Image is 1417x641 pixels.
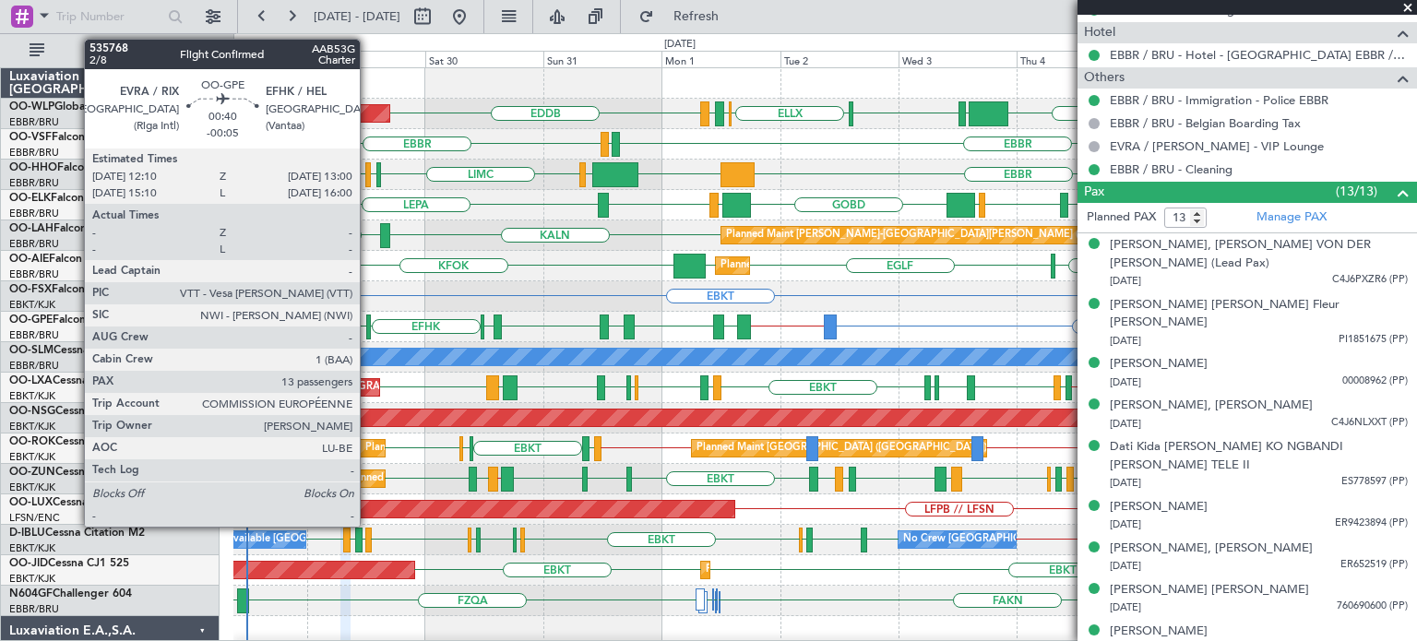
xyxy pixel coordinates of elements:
[630,2,741,31] button: Refresh
[1336,182,1377,201] span: (13/13)
[9,237,59,251] a: EBBR/BRU
[365,434,580,462] div: Planned Maint Kortrijk-[GEOGRAPHIC_DATA]
[56,3,162,30] input: Trip Number
[1256,208,1327,227] a: Manage PAX
[9,223,54,234] span: OO-LAH
[9,588,132,599] a: N604GFChallenger 604
[1084,22,1115,43] span: Hotel
[1084,182,1104,203] span: Pax
[1110,115,1301,131] a: EBBR / BRU - Belgian Boarding Tax
[9,406,55,417] span: OO-NSG
[9,284,52,295] span: OO-FSX
[9,528,145,539] a: D-IBLUCessna Citation M2
[188,51,306,67] div: Thu 28
[9,375,155,386] a: OO-LXACessna Citation CJ4
[903,526,1212,553] div: No Crew [GEOGRAPHIC_DATA] ([GEOGRAPHIC_DATA] National)
[1110,334,1141,348] span: [DATE]
[9,588,53,599] span: N604GF
[9,223,104,234] a: OO-LAHFalcon 7X
[658,10,735,23] span: Refresh
[661,51,780,67] div: Mon 1
[307,51,425,67] div: Fri 29
[9,541,55,555] a: EBKT/KJK
[1337,599,1408,614] span: 760690600 (PP)
[9,467,158,478] a: OO-ZUNCessna Citation CJ4
[9,176,59,190] a: EBBR/BRU
[9,193,51,204] span: OO-ELK
[9,132,52,143] span: OO-VSF
[9,528,45,539] span: D-IBLU
[1332,272,1408,288] span: C4J6PXZR6 (PP)
[9,436,55,447] span: OO-ROK
[9,101,117,113] a: OO-WLPGlobal 5500
[9,345,54,356] span: OO-SLM
[1110,296,1408,332] div: [PERSON_NAME] [PERSON_NAME] Fleur [PERSON_NAME]
[706,556,921,584] div: Planned Maint Kortrijk-[GEOGRAPHIC_DATA]
[9,467,55,478] span: OO-ZUN
[726,221,1271,249] div: Planned Maint [PERSON_NAME]-[GEOGRAPHIC_DATA][PERSON_NAME] ([GEOGRAPHIC_DATA][PERSON_NAME])
[9,420,55,433] a: EBKT/KJK
[9,375,53,386] span: OO-LXA
[9,101,54,113] span: OO-WLP
[9,267,59,281] a: EBBR/BRU
[9,284,102,295] a: OO-FSXFalcon 7X
[1340,557,1408,573] span: ER652519 (PP)
[1110,438,1408,474] div: Dati Kida [PERSON_NAME] KO NGBANDI [PERSON_NAME] TELE II
[543,51,661,67] div: Sun 31
[1110,600,1141,614] span: [DATE]
[1110,375,1141,389] span: [DATE]
[664,37,696,53] div: [DATE]
[9,315,162,326] a: OO-GPEFalcon 900EX EASy II
[1110,498,1208,516] div: [PERSON_NAME]
[1087,208,1156,227] label: Planned PAX
[1342,374,1408,389] span: 00008962 (PP)
[1110,517,1141,531] span: [DATE]
[1110,138,1324,154] a: EVRA / [PERSON_NAME] - VIP Lounge
[1084,67,1125,89] span: Others
[425,51,543,67] div: Sat 30
[346,465,561,493] div: Planned Maint Kortrijk-[GEOGRAPHIC_DATA]
[9,558,48,569] span: OO-JID
[1341,474,1408,490] span: ES778597 (PP)
[1110,355,1208,374] div: [PERSON_NAME]
[1110,236,1408,272] div: [PERSON_NAME], [PERSON_NAME] VON DER [PERSON_NAME] (Lead Pax)
[9,162,57,173] span: OO-HHO
[1335,516,1408,531] span: ER9423894 (PP)
[9,602,59,616] a: EBBR/BRU
[1110,274,1141,288] span: [DATE]
[48,44,195,57] span: All Aircraft
[9,132,102,143] a: OO-VSFFalcon 8X
[9,193,101,204] a: OO-ELKFalcon 8X
[1110,581,1309,599] div: [PERSON_NAME] [PERSON_NAME]
[9,254,49,265] span: OO-AIE
[9,146,59,160] a: EBBR/BRU
[9,359,59,373] a: EBBR/BRU
[9,450,55,464] a: EBKT/KJK
[1110,47,1408,63] a: EBBR / BRU - Hotel - [GEOGRAPHIC_DATA] EBBR / [GEOGRAPHIC_DATA]
[899,51,1017,67] div: Wed 3
[9,162,108,173] a: OO-HHOFalcon 8X
[1331,415,1408,431] span: C4J6NLXXT (PP)
[9,572,55,586] a: EBKT/KJK
[1110,161,1232,177] a: EBBR / BRU - Cleaning
[1339,332,1408,348] span: PI1851675 (PP)
[9,497,155,508] a: OO-LUXCessna Citation CJ4
[720,252,1011,279] div: Planned Maint [GEOGRAPHIC_DATA] ([GEOGRAPHIC_DATA])
[9,254,100,265] a: OO-AIEFalcon 7X
[780,51,899,67] div: Tue 2
[9,115,59,129] a: EBBR/BRU
[1110,417,1141,431] span: [DATE]
[1017,51,1135,67] div: Thu 4
[1110,623,1208,641] div: [PERSON_NAME]
[20,36,200,65] button: All Aircraft
[1110,559,1141,573] span: [DATE]
[1110,397,1313,415] div: [PERSON_NAME], [PERSON_NAME]
[9,511,60,525] a: LFSN/ENC
[9,436,158,447] a: OO-ROKCessna Citation CJ4
[1110,540,1313,558] div: [PERSON_NAME], [PERSON_NAME]
[1110,476,1141,490] span: [DATE]
[9,481,55,494] a: EBKT/KJK
[9,298,55,312] a: EBKT/KJK
[9,558,129,569] a: OO-JIDCessna CJ1 525
[1110,92,1328,108] a: EBBR / BRU - Immigration - Police EBBR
